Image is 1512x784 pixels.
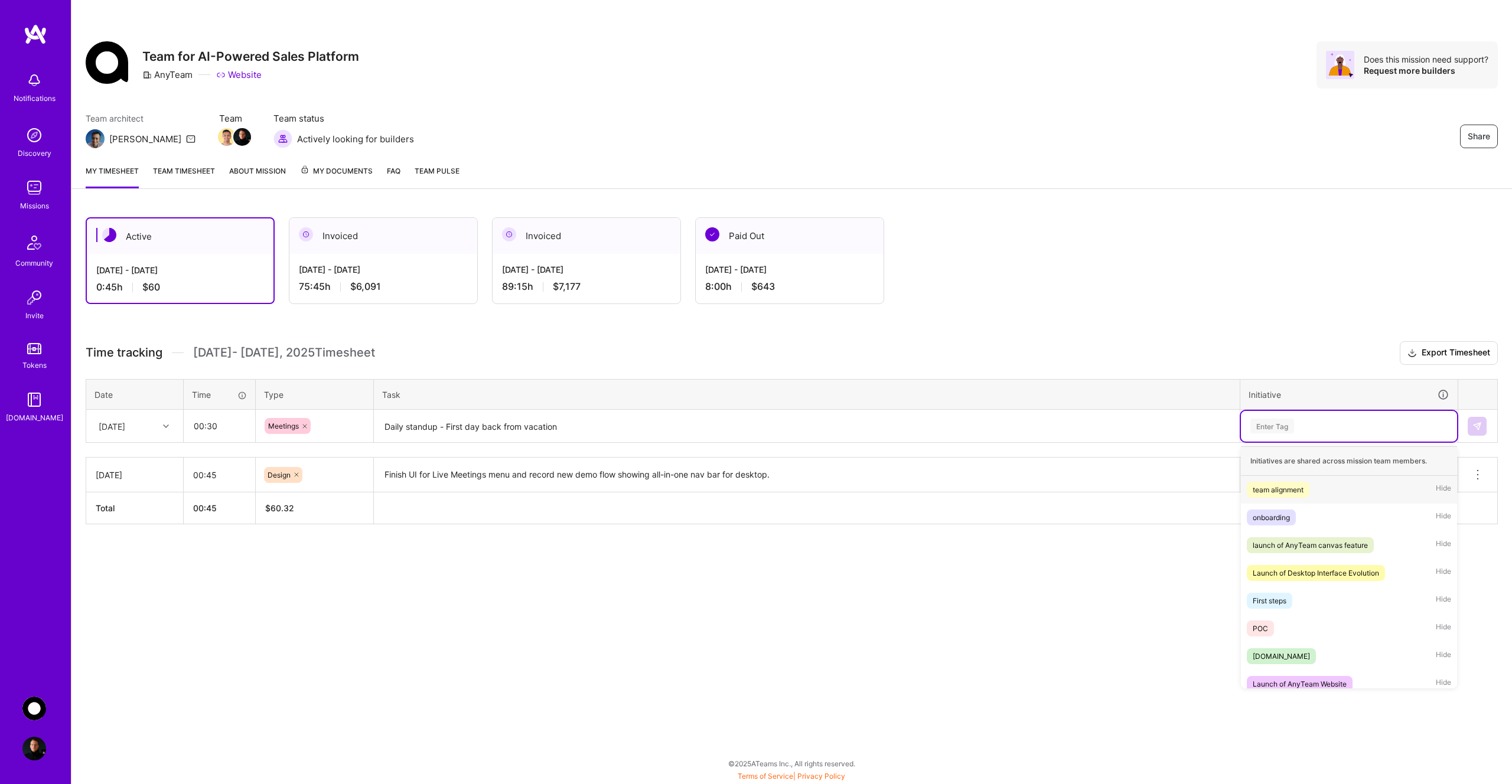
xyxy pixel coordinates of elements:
div: [DATE] [96,469,174,481]
div: © 2025 ATeams Inc., All rights reserved. [71,749,1512,778]
div: 8:00 h [705,280,874,293]
img: AnyTeam: Team for AI-Powered Sales Platform [22,697,46,720]
a: Terms of Service [738,772,793,780]
img: Company Logo [86,41,128,84]
span: $60 [142,281,160,293]
h3: Team for AI-Powered Sales Platform [142,49,359,64]
img: Active [102,228,116,242]
div: [DOMAIN_NAME] [6,411,63,424]
span: $6,091 [350,280,381,293]
div: Request more builders [1364,65,1488,76]
div: Paid Out [696,218,884,254]
img: teamwork [22,176,46,200]
a: My timesheet [86,165,139,188]
a: Team Member Avatar [219,127,234,147]
span: $7,177 [553,280,581,293]
span: My Documents [300,165,373,178]
img: guide book [22,388,46,411]
div: Community [15,257,53,269]
span: Hide [1436,620,1451,636]
input: HH:MM [184,459,255,491]
a: Website [216,68,262,81]
th: Date [86,379,184,410]
div: Invoiced [289,218,477,254]
div: Discovery [18,147,51,159]
img: Invoiced [299,227,313,241]
div: Initiative [1249,388,1449,401]
div: [DATE] [99,420,125,432]
span: $ 60.32 [265,503,294,513]
div: 89:15 h [502,280,671,293]
img: Invite [22,286,46,309]
div: [DATE] - [DATE] [502,263,671,276]
span: Actively looking for builders [297,133,414,145]
div: 0:45 h [96,281,264,293]
th: Type [256,379,374,410]
span: Team Pulse [415,166,460,175]
div: First steps [1253,594,1286,607]
div: Notifications [14,92,56,104]
span: [DATE] - [DATE] , 2025 Timesheet [193,345,375,360]
div: Invoiced [493,218,680,254]
span: Hide [1436,537,1451,553]
a: FAQ [387,165,400,188]
th: Total [86,492,184,524]
span: Team architect [86,112,195,125]
img: Avatar [1326,51,1354,79]
div: [DATE] - [DATE] [299,263,468,276]
span: Hide [1436,593,1451,609]
span: Time tracking [86,345,162,360]
div: [DATE] - [DATE] [705,263,874,276]
div: Enter Tag [1250,417,1294,435]
span: $643 [751,280,775,293]
div: onboarding [1253,511,1290,524]
button: Export Timesheet [1400,341,1498,365]
div: Launch of Desktop Interface Evolution [1253,567,1379,579]
a: Privacy Policy [797,772,845,780]
div: Does this mission need support? [1364,54,1488,65]
a: AnyTeam: Team for AI-Powered Sales Platform [19,697,49,720]
div: AnyTeam [142,68,193,81]
th: Task [374,379,1240,410]
span: Hide [1436,676,1451,692]
img: Paid Out [705,227,719,241]
textarea: Daily standup - First day back from vacation [375,411,1239,442]
div: 75:45 h [299,280,468,293]
a: About Mission [229,165,286,188]
th: 00:45 [184,492,256,524]
div: Launch of AnyTeam Website [1253,678,1347,690]
span: Hide [1436,565,1451,581]
img: discovery [22,123,46,147]
a: User Avatar [19,737,49,760]
a: Team timesheet [153,165,215,188]
img: Team Member Avatar [218,128,236,146]
div: Tokens [22,359,47,371]
a: My Documents [300,165,373,188]
div: [DATE] - [DATE] [96,264,264,276]
i: icon CompanyGray [142,70,152,80]
span: Team [219,112,250,125]
span: Meetings [268,422,299,430]
input: HH:MM [184,410,255,442]
div: Missions [20,200,49,212]
img: logo [24,24,47,45]
div: [DOMAIN_NAME] [1253,650,1310,662]
a: Team Pulse [415,165,460,188]
img: Community [20,228,48,257]
span: Design [268,471,291,479]
button: Share [1460,125,1498,148]
i: icon Mail [186,134,195,143]
div: team alignment [1253,484,1304,496]
a: Team Member Avatar [234,127,250,147]
textarea: Finish UI for Live Meetings menu and record new demo flow showing all-in-one nav bar for desktop. [375,459,1239,491]
div: Invite [25,309,44,322]
span: Hide [1436,648,1451,664]
span: Share [1468,130,1490,142]
span: Team status [273,112,414,125]
img: User Avatar [22,737,46,760]
i: icon Chevron [163,423,169,429]
img: Team Member Avatar [233,128,251,146]
i: icon Download [1407,347,1417,360]
div: Initiatives are shared across mission team members. [1241,446,1457,476]
img: Team Architect [86,129,105,148]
